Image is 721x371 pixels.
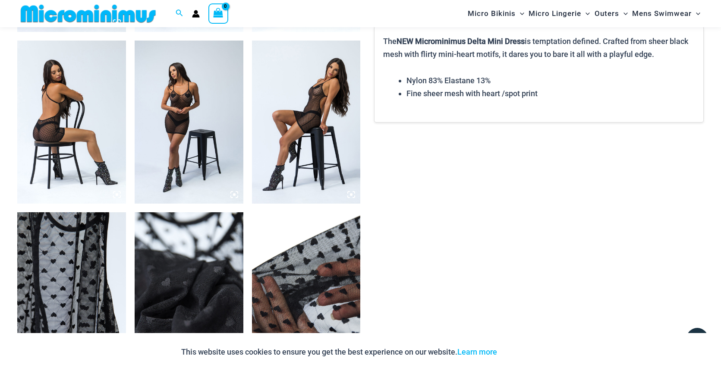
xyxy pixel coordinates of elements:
button: Accept [504,342,540,362]
b: NEW Microminimus Delta Mini Dress [397,37,525,46]
a: Micro LingerieMenu ToggleMenu Toggle [526,3,592,25]
img: MM SHOP LOGO FLAT [17,4,159,23]
span: Micro Lingerie [529,3,581,25]
img: Delta Black Hearts 5612 Dress [17,41,126,204]
li: Nylon 83% Elastane 13% [406,74,695,87]
p: This website uses cookies to ensure you get the best experience on our website. [181,346,497,358]
a: Search icon link [176,8,183,19]
p: The is temptation defined. Crafted from sheer black mesh with flirty mini-heart motifs, it dares ... [383,35,695,60]
nav: Site Navigation [464,1,704,26]
img: Delta Black Hearts 5612 Dress [135,41,243,204]
a: Account icon link [192,10,200,18]
span: Menu Toggle [619,3,628,25]
a: OutersMenu ToggleMenu Toggle [592,3,630,25]
a: View Shopping Cart, empty [208,3,228,23]
span: Menu Toggle [692,3,700,25]
span: Outers [595,3,619,25]
a: Mens SwimwearMenu ToggleMenu Toggle [630,3,702,25]
span: Mens Swimwear [632,3,692,25]
li: Fine sheer mesh with heart /spot print [406,87,695,100]
span: Menu Toggle [581,3,590,25]
span: Menu Toggle [516,3,524,25]
a: Learn more [457,347,497,356]
a: Micro BikinisMenu ToggleMenu Toggle [466,3,526,25]
span: Micro Bikinis [468,3,516,25]
img: Delta Black Hearts 5612 Dress [252,41,361,204]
